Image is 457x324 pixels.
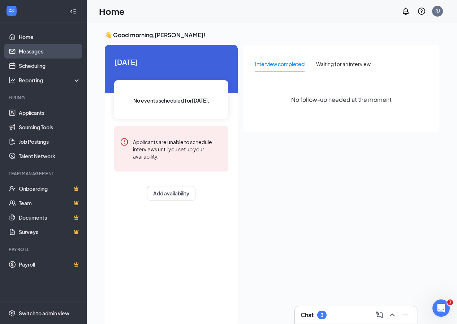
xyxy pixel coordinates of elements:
[120,138,129,146] svg: Error
[19,105,81,120] a: Applicants
[133,96,210,104] span: No events scheduled for [DATE] .
[387,309,398,321] button: ChevronUp
[9,95,79,101] div: Hiring
[374,309,385,321] button: ComposeMessage
[19,77,81,84] div: Reporting
[8,7,15,14] svg: WorkstreamLogo
[19,149,81,163] a: Talent Network
[147,186,195,200] button: Add availability
[19,310,69,317] div: Switch to admin view
[435,8,440,14] div: RJ
[70,8,77,15] svg: Collapse
[375,311,384,319] svg: ComposeMessage
[417,7,426,16] svg: QuestionInfo
[401,311,410,319] svg: Minimize
[19,210,81,225] a: DocumentsCrown
[400,309,411,321] button: Minimize
[320,312,323,318] div: 3
[316,60,371,68] div: Waiting for an interview
[19,257,81,272] a: PayrollCrown
[301,311,314,319] h3: Chat
[291,95,392,104] span: No follow-up needed at the moment
[19,196,81,210] a: TeamCrown
[447,299,453,305] span: 1
[19,30,81,44] a: Home
[99,5,125,17] h1: Home
[19,44,81,59] a: Messages
[105,31,439,39] h3: 👋 Good morning, [PERSON_NAME] !
[19,59,81,73] a: Scheduling
[9,170,79,177] div: Team Management
[114,56,228,68] span: [DATE]
[401,7,410,16] svg: Notifications
[432,299,450,317] iframe: Intercom live chat
[19,181,81,196] a: OnboardingCrown
[19,134,81,149] a: Job Postings
[9,77,16,84] svg: Analysis
[9,246,79,252] div: Payroll
[19,120,81,134] a: Sourcing Tools
[388,311,397,319] svg: ChevronUp
[9,310,16,317] svg: Settings
[19,225,81,239] a: SurveysCrown
[133,138,223,160] div: Applicants are unable to schedule interviews until you set up your availability.
[255,60,305,68] div: Interview completed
